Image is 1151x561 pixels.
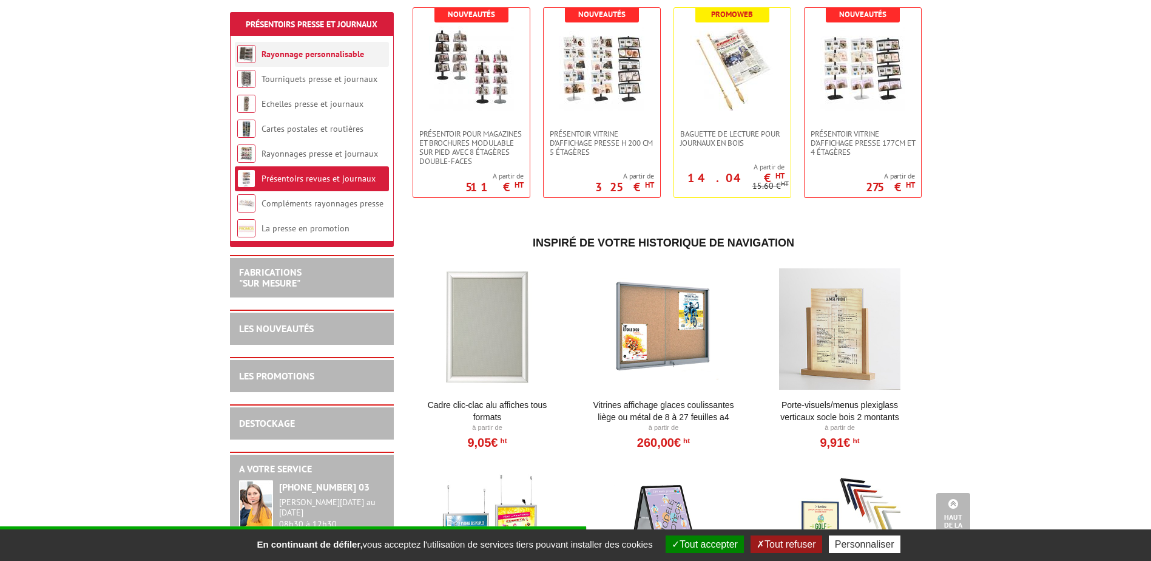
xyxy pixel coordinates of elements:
[262,73,377,84] a: Tourniquets presse et journaux
[765,423,915,433] p: À partir de
[262,148,378,159] a: Rayonnages presse et journaux
[239,417,295,429] a: DESTOCKAGE
[262,98,363,109] a: Echelles presse et journaux
[666,535,744,553] button: Tout accepter
[262,173,376,184] a: Présentoirs revues et journaux
[595,183,654,191] p: 325 €
[680,129,785,148] span: Baguette de lecture pour journaux en bois
[645,180,654,190] sup: HT
[637,439,690,446] a: 260,00€HT
[279,481,370,493] strong: [PHONE_NUMBER] 03
[465,183,524,191] p: 511 €
[239,266,302,289] a: FABRICATIONS"Sur Mesure"
[589,399,738,423] a: Vitrines affichage glaces coulissantes liège ou métal de 8 à 27 feuilles A4
[237,70,255,88] img: Tourniquets presse et journaux
[237,169,255,188] img: Présentoirs revues et journaux
[674,162,785,172] span: A partir de
[839,9,886,19] b: Nouveautés
[550,129,654,157] span: Présentoir vitrine d'affichage presse H 200 cm 5 étagères
[498,437,507,445] sup: HT
[850,437,859,445] sup: HT
[262,49,364,59] a: Rayonnage personnalisable
[279,497,385,518] div: [PERSON_NAME][DATE] au [DATE]
[237,45,255,63] img: Rayonnage personnalisable
[262,223,349,234] a: La presse en promotion
[237,95,255,113] img: Echelles presse et journaux
[419,129,524,166] span: présentoir pour magazines et brochures modulable sur pied avec 8 étagères double-faces
[866,171,915,181] span: A partir de
[413,129,530,166] a: présentoir pour magazines et brochures modulable sur pied avec 8 étagères double-faces
[237,219,255,237] img: La presse en promotion
[687,174,785,182] p: 14.04 €
[237,194,255,212] img: Compléments rayonnages presse
[751,535,822,553] button: Tout refuser
[413,423,562,433] p: À partir de
[578,9,626,19] b: Nouveautés
[866,183,915,191] p: 275 €
[829,535,900,553] button: Personnaliser (fenêtre modale)
[262,123,363,134] a: Cartes postales et routières
[413,399,562,423] a: Cadre Clic-Clac Alu affiches tous formats
[246,19,377,30] a: Présentoirs Presse et Journaux
[279,497,385,539] div: 08h30 à 12h30 13h30 à 17h30
[239,464,385,475] h2: A votre service
[429,26,514,111] img: présentoir pour magazines et brochures modulable sur pied avec 8 étagères double-faces
[515,180,524,190] sup: HT
[559,26,644,111] img: Présentoir vitrine d'affichage presse H 200 cm 5 étagères
[533,237,794,249] span: Inspiré de votre historique de navigation
[589,423,738,433] p: À partir de
[765,399,915,423] a: Porte-Visuels/Menus Plexiglass Verticaux Socle Bois 2 Montants
[820,439,859,446] a: 9,91€HT
[239,370,314,382] a: LES PROMOTIONS
[820,26,905,111] img: Présentoir vitrine d'affichage presse 177cm et 4 étagères
[906,180,915,190] sup: HT
[257,539,362,549] strong: En continuant de défiler,
[544,129,660,157] a: Présentoir vitrine d'affichage presse H 200 cm 5 étagères
[465,171,524,181] span: A partir de
[775,171,785,181] sup: HT
[251,539,658,549] span: vous acceptez l'utilisation de services tiers pouvant installer des cookies
[262,198,383,209] a: Compléments rayonnages presse
[448,9,495,19] b: Nouveautés
[805,129,921,157] a: Présentoir vitrine d'affichage presse 177cm et 4 étagères
[595,171,654,181] span: A partir de
[239,322,314,335] a: LES NOUVEAUTÉS
[781,179,789,188] sup: HT
[237,144,255,163] img: Rayonnages presse et journaux
[237,120,255,138] img: Cartes postales et routières
[674,129,791,148] a: Baguette de lecture pour journaux en bois
[467,439,507,446] a: 9,05€HT
[711,9,753,19] b: Promoweb
[690,26,775,111] img: Baguette de lecture pour journaux en bois
[239,480,273,528] img: widget-service.jpg
[811,129,915,157] span: Présentoir vitrine d'affichage presse 177cm et 4 étagères
[936,493,970,543] a: Haut de la page
[752,182,789,191] p: 15.60 €
[681,437,690,445] sup: HT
